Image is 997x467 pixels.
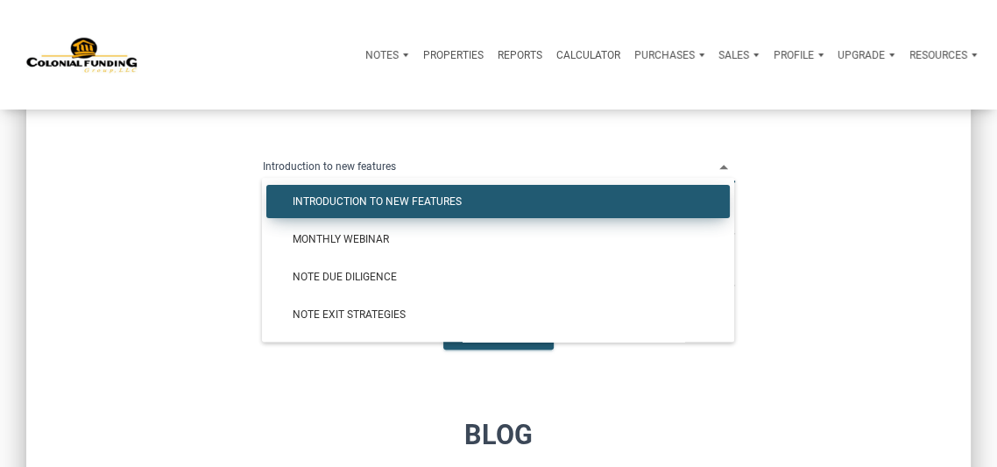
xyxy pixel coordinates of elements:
[266,223,730,256] button: Monthly webinar
[266,185,730,218] button: Introduction to new features
[902,34,984,76] button: Resources
[279,195,717,209] span: Introduction to new features
[549,34,627,76] a: Calculator
[39,415,958,456] h2: Blog
[416,34,491,76] a: Properties
[831,34,902,76] button: Upgrade
[767,34,831,76] button: Profile
[634,49,695,61] p: Purchases
[443,320,554,350] button: Submit request
[909,49,967,61] p: Resources
[279,308,717,322] span: Note Exit Strategies
[266,260,730,294] button: Note Due Diligence
[279,271,717,284] span: Note Due Diligence
[838,49,885,61] p: Upgrade
[358,34,415,76] button: Notes
[456,327,541,343] div: Submit request
[423,49,484,61] p: Properties
[266,298,730,331] button: Note Exit Strategies
[774,49,814,61] p: Profile
[627,34,711,76] button: Purchases
[711,34,766,76] button: Sales
[556,49,620,61] p: Calculator
[491,34,549,76] button: Reports
[365,49,399,61] p: Notes
[718,49,749,61] p: Sales
[498,49,542,61] p: Reports
[279,233,717,246] span: Monthly webinar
